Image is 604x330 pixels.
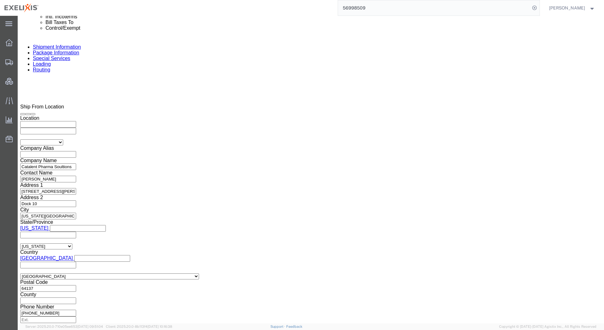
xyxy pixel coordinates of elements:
[286,325,302,328] a: Feedback
[4,3,39,13] img: logo
[25,325,103,328] span: Server: 2025.20.0-710e05ee653
[148,325,172,328] span: [DATE] 10:16:38
[499,324,596,329] span: Copyright © [DATE]-[DATE] Agistix Inc., All Rights Reserved
[77,325,103,328] span: [DATE] 09:51:04
[18,16,604,323] iframe: FS Legacy Container
[270,325,286,328] a: Support
[338,0,530,15] input: Search for shipment number, reference number
[106,325,172,328] span: Client: 2025.20.0-8b113f4
[549,4,595,12] button: [PERSON_NAME]
[549,4,585,11] span: Rey Estrada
